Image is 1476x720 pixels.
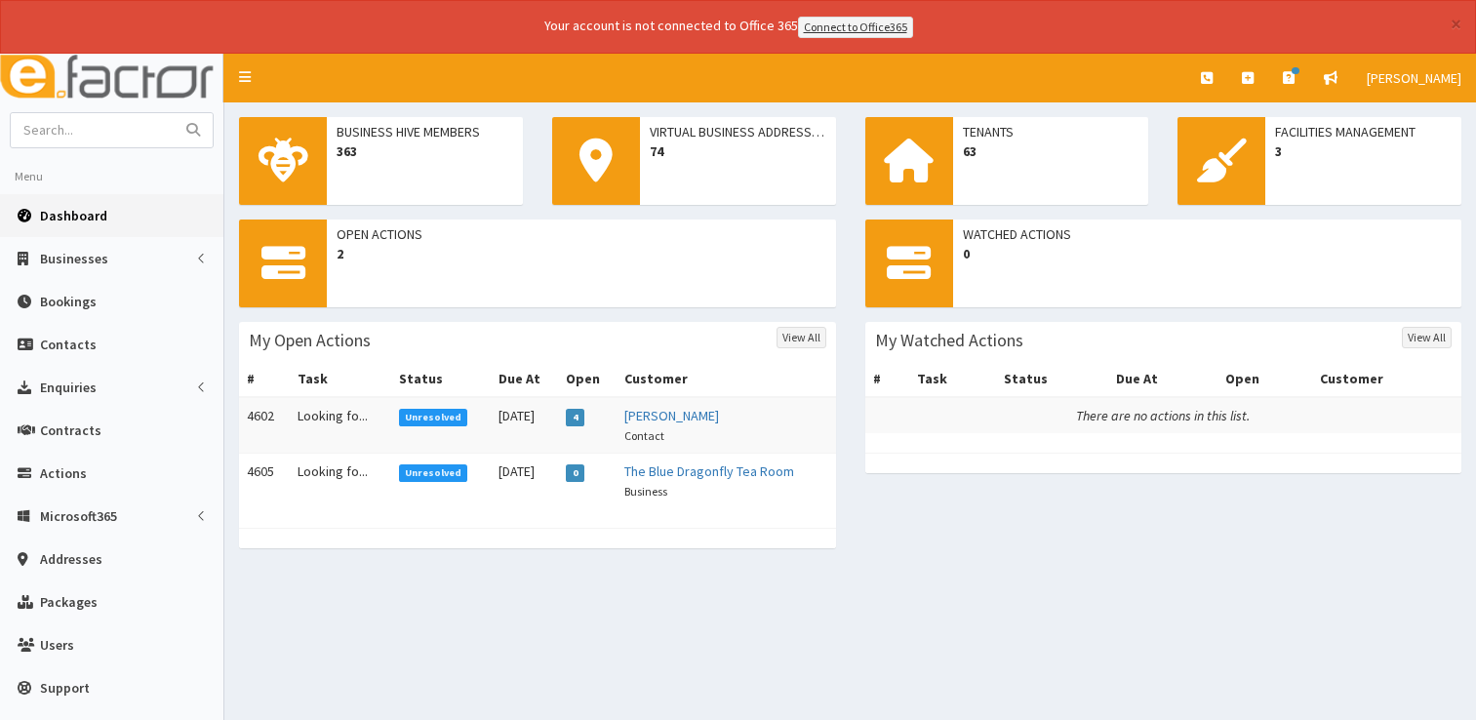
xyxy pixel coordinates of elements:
[996,361,1108,397] th: Status
[1275,141,1452,161] span: 3
[337,122,513,141] span: Business Hive Members
[624,428,664,443] small: Contact
[875,332,1023,349] h3: My Watched Actions
[40,293,97,310] span: Bookings
[40,679,90,697] span: Support
[249,332,371,349] h3: My Open Actions
[963,244,1453,263] span: 0
[491,453,559,508] td: [DATE]
[650,141,826,161] span: 74
[798,17,913,38] a: Connect to Office365
[777,327,826,348] a: View All
[239,453,290,508] td: 4605
[337,224,826,244] span: Open Actions
[1076,407,1250,424] i: There are no actions in this list.
[566,464,584,482] span: 0
[391,361,491,397] th: Status
[491,397,559,454] td: [DATE]
[399,409,468,426] span: Unresolved
[40,550,102,568] span: Addresses
[40,636,74,654] span: Users
[40,421,101,439] span: Contracts
[290,361,391,397] th: Task
[566,409,584,426] span: 4
[290,397,391,454] td: Looking fo...
[558,361,617,397] th: Open
[239,397,290,454] td: 4602
[1451,14,1461,34] button: ×
[337,141,513,161] span: 363
[40,250,108,267] span: Businesses
[865,361,909,397] th: #
[624,407,719,424] a: [PERSON_NAME]
[1402,327,1452,348] a: View All
[40,336,97,353] span: Contacts
[1217,361,1312,397] th: Open
[624,462,794,480] a: The Blue Dragonfly Tea Room
[239,361,290,397] th: #
[909,361,996,397] th: Task
[337,244,826,263] span: 2
[650,122,826,141] span: Virtual Business Addresses
[624,484,667,499] small: Business
[1352,54,1476,102] a: [PERSON_NAME]
[963,141,1139,161] span: 63
[1312,361,1461,397] th: Customer
[11,113,175,147] input: Search...
[399,464,468,482] span: Unresolved
[1108,361,1217,397] th: Due At
[158,16,1299,38] div: Your account is not connected to Office 365
[963,224,1453,244] span: Watched Actions
[1367,69,1461,87] span: [PERSON_NAME]
[40,207,107,224] span: Dashboard
[40,593,98,611] span: Packages
[491,361,559,397] th: Due At
[963,122,1139,141] span: Tenants
[40,379,97,396] span: Enquiries
[40,464,87,482] span: Actions
[40,507,117,525] span: Microsoft365
[290,453,391,508] td: Looking fo...
[1275,122,1452,141] span: Facilities Management
[617,361,835,397] th: Customer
